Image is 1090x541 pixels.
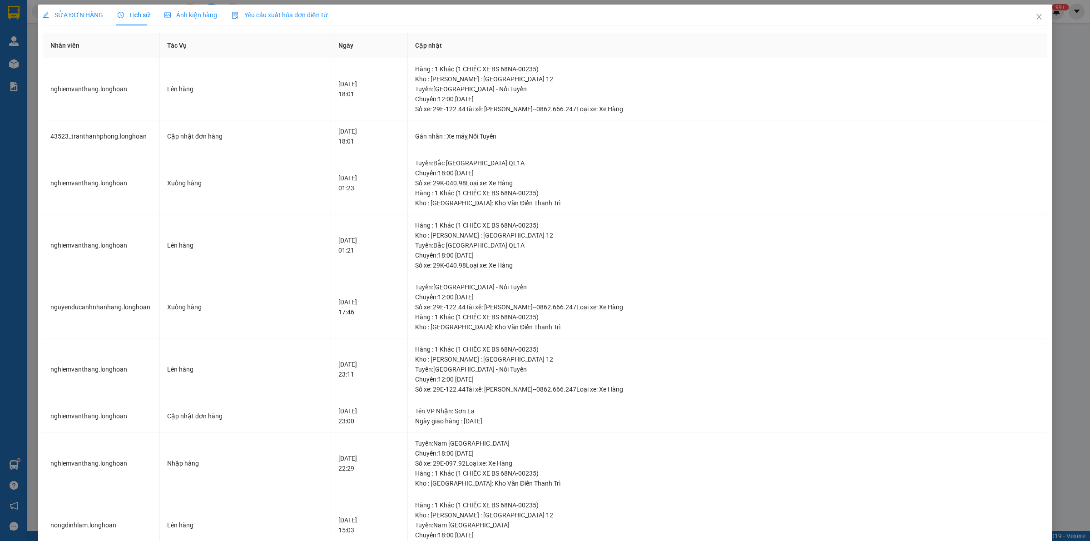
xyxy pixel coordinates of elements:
div: [DATE] 01:23 [338,173,400,193]
div: Kho : [GEOGRAPHIC_DATA]: Kho Văn Điển Thanh Trì [415,322,1040,332]
div: Hàng : 1 Khác (1 CHIẾC XE BS 68NA-00235) [415,312,1040,322]
div: [DATE] 23:11 [338,359,400,379]
th: Nhân viên [43,33,160,58]
div: Hàng : 1 Khác (1 CHIẾC XE BS 68NA-00235) [415,344,1040,354]
span: edit [43,12,49,18]
span: SỬA ĐƠN HÀNG [43,11,103,19]
td: nghiemvanthang.longhoan [43,432,160,495]
td: 43523_tranthanhphong.longhoan [43,120,160,153]
div: Hàng : 1 Khác (1 CHIẾC XE BS 68NA-00235) [415,64,1040,74]
div: Lên hàng [167,364,323,374]
div: Kho : [PERSON_NAME] : [GEOGRAPHIC_DATA] 12 [415,354,1040,364]
span: Ảnh kiện hàng [164,11,217,19]
div: Tuyến : [GEOGRAPHIC_DATA] - Nối Tuyến Chuyến: 12:00 [DATE] Số xe: 29E-122.44 Tài xế: [PERSON_NAME... [415,282,1040,312]
td: nghiemvanthang.longhoan [43,58,160,120]
div: Ngày giao hàng : [DATE] [415,416,1040,426]
div: Cập nhật đơn hàng [167,131,323,141]
div: Tên VP Nhận: Sơn La [415,406,1040,416]
button: Close [1026,5,1052,30]
div: [DATE] 18:01 [338,126,400,146]
div: Kho : [GEOGRAPHIC_DATA]: Kho Văn Điển Thanh Trì [415,478,1040,488]
div: Hàng : 1 Khác (1 CHIẾC XE BS 68NA-00235) [415,468,1040,478]
div: [DATE] 23:00 [338,406,400,426]
div: Lên hàng [167,520,323,530]
th: Tác Vụ [160,33,331,58]
img: icon [232,12,239,19]
span: picture [164,12,171,18]
div: Hàng : 1 Khác (1 CHIẾC XE BS 68NA-00235) [415,220,1040,230]
div: Hàng : 1 Khác (1 CHIẾC XE BS 68NA-00235) [415,500,1040,510]
td: nghiemvanthang.longhoan [43,400,160,432]
th: Ngày [331,33,408,58]
div: Tuyến : Bắc [GEOGRAPHIC_DATA] QL1A Chuyến: 18:00 [DATE] Số xe: 29K-040.98 Loại xe: Xe Hàng [415,158,1040,188]
td: nghiemvanthang.longhoan [43,338,160,401]
div: Kho : [GEOGRAPHIC_DATA]: Kho Văn Điển Thanh Trì [415,198,1040,208]
div: Kho : [PERSON_NAME] : [GEOGRAPHIC_DATA] 12 [415,510,1040,520]
div: [DATE] 15:03 [338,515,400,535]
div: Tuyến : Bắc [GEOGRAPHIC_DATA] QL1A Chuyến: 18:00 [DATE] Số xe: 29K-040.98 Loại xe: Xe Hàng [415,240,1040,270]
span: Lịch sử [118,11,150,19]
td: nghiemvanthang.longhoan [43,152,160,214]
div: Hàng : 1 Khác (1 CHIẾC XE BS 68NA-00235) [415,188,1040,198]
div: Tuyến : [GEOGRAPHIC_DATA] - Nối Tuyến Chuyến: 12:00 [DATE] Số xe: 29E-122.44 Tài xế: [PERSON_NAME... [415,84,1040,114]
div: [DATE] 17:46 [338,297,400,317]
div: Lên hàng [167,84,323,94]
span: close [1035,13,1043,20]
span: Yêu cầu xuất hóa đơn điện tử [232,11,327,19]
div: Xuống hàng [167,302,323,312]
div: Kho : [PERSON_NAME] : [GEOGRAPHIC_DATA] 12 [415,230,1040,240]
div: Kho : [PERSON_NAME] : [GEOGRAPHIC_DATA] 12 [415,74,1040,84]
div: Cập nhật đơn hàng [167,411,323,421]
div: Xuống hàng [167,178,323,188]
div: Nhập hàng [167,458,323,468]
div: [DATE] 01:21 [338,235,400,255]
td: nghiemvanthang.longhoan [43,214,160,277]
div: Lên hàng [167,240,323,250]
div: Tuyến : Nam [GEOGRAPHIC_DATA] Chuyến: 18:00 [DATE] Số xe: 29E-097.92 Loại xe: Xe Hàng [415,438,1040,468]
div: [DATE] 22:29 [338,453,400,473]
div: Tuyến : [GEOGRAPHIC_DATA] - Nối Tuyến Chuyến: 12:00 [DATE] Số xe: 29E-122.44 Tài xế: [PERSON_NAME... [415,364,1040,394]
span: clock-circle [118,12,124,18]
div: [DATE] 18:01 [338,79,400,99]
td: nguyenducanhnhanhang.longhoan [43,276,160,338]
div: Gán nhãn : Xe máy,Nối Tuyến [415,131,1040,141]
th: Cập nhật [408,33,1047,58]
